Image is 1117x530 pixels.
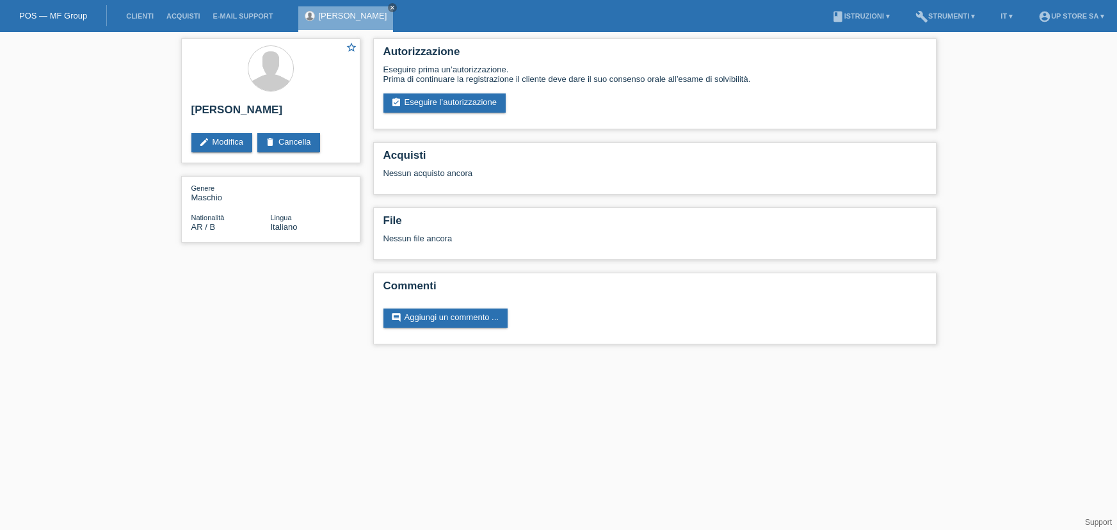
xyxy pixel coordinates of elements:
[383,45,926,65] h2: Autorizzazione
[346,42,357,55] a: star_border
[915,10,928,23] i: build
[265,137,275,147] i: delete
[271,222,298,232] span: Italiano
[191,214,225,221] span: Nationalità
[825,12,896,20] a: bookIstruzioni ▾
[383,93,506,113] a: assignment_turned_inEseguire l’autorizzazione
[383,280,926,299] h2: Commenti
[199,137,209,147] i: edit
[120,12,160,20] a: Clienti
[1032,12,1111,20] a: account_circleUp Store SA ▾
[207,12,280,20] a: E-mail Support
[271,214,292,221] span: Lingua
[391,312,401,323] i: comment
[19,11,87,20] a: POS — MF Group
[388,3,397,12] a: close
[994,12,1019,20] a: IT ▾
[1038,10,1051,23] i: account_circle
[909,12,981,20] a: buildStrumenti ▾
[257,133,320,152] a: deleteCancella
[389,4,396,11] i: close
[191,133,252,152] a: editModifica
[383,65,926,84] div: Eseguire prima un’autorizzazione. Prima di continuare la registrazione il cliente deve dare il su...
[191,104,350,123] h2: [PERSON_NAME]
[160,12,207,20] a: Acquisti
[318,11,387,20] a: [PERSON_NAME]
[191,183,271,202] div: Maschio
[383,234,775,243] div: Nessun file ancora
[383,168,926,188] div: Nessun acquisto ancora
[191,222,216,232] span: Argentina / B / 26.05.2021
[383,214,926,234] h2: File
[383,149,926,168] h2: Acquisti
[832,10,844,23] i: book
[1085,518,1112,527] a: Support
[191,184,215,192] span: Genere
[391,97,401,108] i: assignment_turned_in
[346,42,357,53] i: star_border
[383,309,508,328] a: commentAggiungi un commento ...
